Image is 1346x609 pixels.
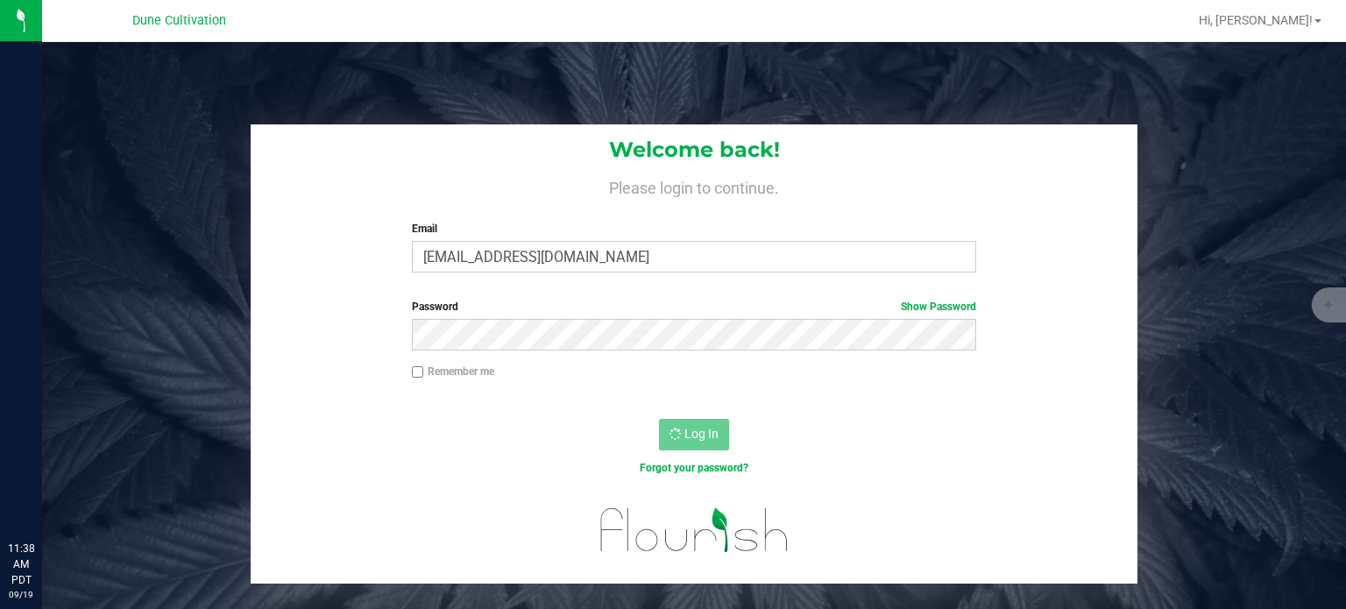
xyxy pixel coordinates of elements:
p: 09/19 [8,588,34,601]
label: Remember me [412,364,494,379]
button: Log In [659,419,729,450]
img: flourish_logo.svg [584,494,805,565]
label: Email [412,221,977,237]
span: Dune Cultivation [132,13,226,28]
h4: Please login to continue. [251,175,1137,196]
a: Forgot your password? [640,462,748,474]
h1: Welcome back! [251,138,1137,161]
a: Show Password [901,301,976,313]
p: 11:38 AM PDT [8,541,34,588]
span: Log In [684,427,719,441]
span: Hi, [PERSON_NAME]! [1199,13,1313,27]
input: Remember me [412,366,424,379]
span: Password [412,301,458,313]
